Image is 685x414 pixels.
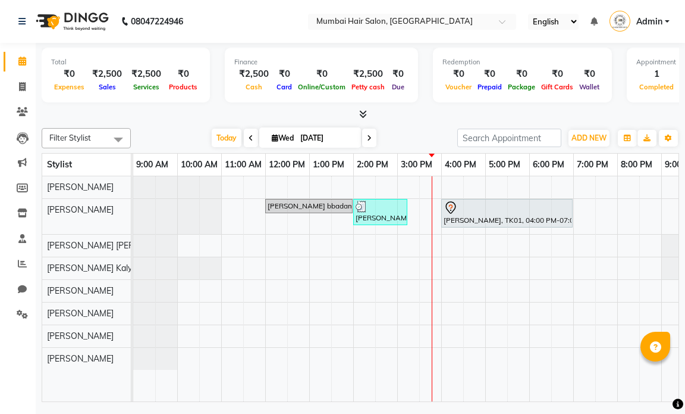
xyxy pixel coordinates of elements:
span: Voucher [442,83,475,91]
a: 1:00 PM [310,156,347,173]
span: [PERSON_NAME] [47,182,114,192]
iframe: chat widget [635,366,673,402]
div: ₹2,500 [127,67,166,81]
span: [PERSON_NAME] [47,285,114,296]
a: 3:00 PM [398,156,435,173]
div: ₹0 [475,67,505,81]
div: ₹0 [505,67,538,81]
div: [PERSON_NAME] bbadam, TK02, 12:00 PM-02:00 PM, Global Inoa - Long [266,201,351,211]
div: ₹0 [442,67,475,81]
a: 5:00 PM [486,156,523,173]
div: ₹0 [274,67,295,81]
div: [PERSON_NAME], TK03, 02:00 PM-03:15 PM, Moroccan Oil - Long [354,201,406,223]
a: 7:00 PM [574,156,611,173]
div: ₹0 [538,67,576,81]
span: Petty cash [348,83,388,91]
a: 10:00 AM [178,156,221,173]
div: [PERSON_NAME], TK01, 04:00 PM-07:00 PM, Perming - [DEMOGRAPHIC_DATA] [442,201,571,226]
span: Gift Cards [538,83,576,91]
span: ADD NEW [571,133,607,142]
span: Stylist [47,159,72,170]
span: Completed [636,83,677,91]
div: ₹0 [576,67,602,81]
span: Package [505,83,538,91]
a: 6:00 PM [530,156,567,173]
span: Filter Stylist [49,133,91,142]
div: 1 [636,67,677,81]
span: Services [130,83,162,91]
div: ₹0 [388,67,409,81]
div: Redemption [442,57,602,67]
span: [PERSON_NAME] [47,308,114,319]
img: logo [30,5,112,38]
span: Online/Custom [295,83,348,91]
span: [PERSON_NAME] Kalyan [47,263,142,273]
a: 12:00 PM [266,156,308,173]
div: Finance [234,57,409,67]
div: ₹2,500 [348,67,388,81]
a: 8:00 PM [618,156,655,173]
span: Wed [269,133,297,142]
span: Today [212,129,241,147]
span: [PERSON_NAME] [47,204,114,215]
div: ₹0 [166,67,200,81]
a: 9:00 AM [133,156,171,173]
span: Sales [96,83,119,91]
div: ₹0 [295,67,348,81]
span: Card [274,83,295,91]
span: Expenses [51,83,87,91]
a: 2:00 PM [354,156,391,173]
img: Admin [609,11,630,32]
span: Prepaid [475,83,505,91]
span: [PERSON_NAME] [47,353,114,364]
div: ₹2,500 [87,67,127,81]
button: ADD NEW [568,130,609,147]
span: Admin [636,15,662,28]
span: Wallet [576,83,602,91]
div: Total [51,57,200,67]
div: ₹2,500 [234,67,274,81]
span: [PERSON_NAME] [PERSON_NAME] [47,240,183,251]
a: 4:00 PM [442,156,479,173]
span: [PERSON_NAME] [47,331,114,341]
span: Products [166,83,200,91]
input: Search Appointment [457,129,561,147]
span: Due [389,83,407,91]
span: Cash [243,83,265,91]
a: 11:00 AM [222,156,265,173]
b: 08047224946 [131,5,183,38]
div: ₹0 [51,67,87,81]
input: 2025-09-03 [297,129,356,147]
